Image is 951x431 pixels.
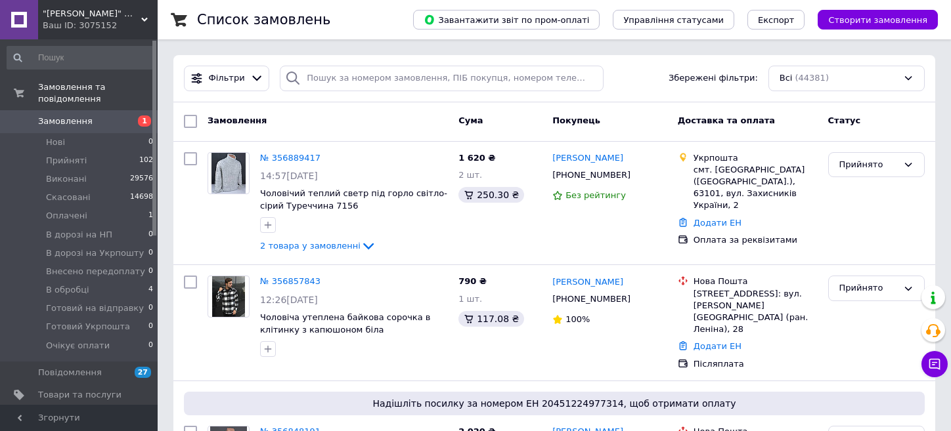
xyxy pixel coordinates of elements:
[38,389,122,401] span: Товари та послуги
[694,341,741,351] a: Додати ЕН
[805,14,938,24] a: Створити замовлення
[130,192,153,203] span: 14698
[46,136,65,148] span: Нові
[839,281,898,295] div: Прийнято
[148,266,153,277] span: 0
[46,247,144,259] span: В дорозі на Укрпошту
[694,358,818,370] div: Післяплата
[148,321,153,333] span: 0
[212,276,245,317] img: Фото товару
[552,170,630,180] span: [PHONE_NUMBER]
[46,173,87,185] span: Виконані
[46,266,145,277] span: Внесено передоплату
[208,276,250,318] a: Фото товару
[139,155,153,167] span: 102
[260,276,321,286] a: № 356857843
[260,312,430,346] a: Чоловіча утеплена байкова сорочка в клітинку з капюшоном біла [GEOGRAPHIC_DATA] 1126 2XL
[458,170,482,180] span: 2 шт.
[189,397,919,410] span: Надішліть посилку за номером ЕН 20451224977314, щоб отримати оплату
[260,171,318,181] span: 14:57[DATE]
[458,153,495,163] span: 1 620 ₴
[138,115,151,127] span: 1
[828,15,927,25] span: Створити замовлення
[828,115,861,125] span: Статус
[565,314,590,324] span: 100%
[38,367,102,379] span: Повідомлення
[424,14,589,26] span: Завантажити звіт по пром-оплаті
[211,153,246,194] img: Фото товару
[678,115,775,125] span: Доставка та оплата
[839,158,898,172] div: Прийнято
[148,340,153,352] span: 0
[280,66,603,91] input: Пошук за номером замовлення, ПІБ покупця, номером телефону, Email, номером накладної
[694,288,818,336] div: [STREET_ADDRESS]: вул. [PERSON_NAME][GEOGRAPHIC_DATA] (ран. Леніна), 28
[780,72,793,85] span: Всі
[148,136,153,148] span: 0
[458,276,487,286] span: 790 ₴
[458,311,524,327] div: 117.08 ₴
[46,210,87,222] span: Оплачені
[148,210,153,222] span: 1
[130,173,153,185] span: 29576
[46,340,110,352] span: Очікує оплати
[694,218,741,228] a: Додати ЕН
[565,190,626,200] span: Без рейтингу
[197,12,330,28] h1: Список замовлень
[46,284,89,296] span: В обробці
[694,234,818,246] div: Оплата за реквізитами
[135,367,151,378] span: 27
[921,351,948,377] button: Чат з покупцем
[260,241,361,251] span: 2 товара у замовленні
[46,321,130,333] span: Готовий Укрпошта
[552,152,623,165] a: [PERSON_NAME]
[43,20,158,31] div: Ваш ID: 3075152
[46,229,112,241] span: В дорозі на НП
[148,284,153,296] span: 4
[43,8,141,20] span: "Mister Alex" — інтернет-магазин чоловічого одягу
[795,73,829,83] span: (44381)
[694,164,818,212] div: смт. [GEOGRAPHIC_DATA] ([GEOGRAPHIC_DATA].), 63101, вул. Захисників України, 2
[260,188,447,211] a: Чоловічий теплий светр під горло світло-сірий Туреччина 7156
[46,302,144,314] span: Готовий на відправку
[208,115,267,125] span: Замовлення
[260,241,376,251] a: 2 товара у замовленні
[747,10,805,30] button: Експорт
[148,302,153,314] span: 0
[458,294,482,304] span: 1 шт.
[458,115,483,125] span: Cума
[209,72,245,85] span: Фільтри
[818,10,938,30] button: Створити замовлення
[694,276,818,287] div: Нова Пошта
[613,10,734,30] button: Управління статусами
[208,152,250,194] a: Фото товару
[38,115,93,127] span: Замовлення
[413,10,600,30] button: Завантажити звіт по пром-оплаті
[260,153,321,163] a: № 356889417
[458,187,524,203] div: 250.30 ₴
[148,247,153,259] span: 0
[552,294,630,304] span: [PHONE_NUMBER]
[552,276,623,289] a: [PERSON_NAME]
[694,152,818,164] div: Укрпошта
[7,46,154,70] input: Пошук
[260,295,318,305] span: 12:26[DATE]
[758,15,795,25] span: Експорт
[46,192,91,203] span: Скасовані
[623,15,724,25] span: Управління статусами
[552,115,600,125] span: Покупець
[148,229,153,241] span: 0
[38,81,158,105] span: Замовлення та повідомлення
[46,155,87,167] span: Прийняті
[669,72,758,85] span: Збережені фільтри:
